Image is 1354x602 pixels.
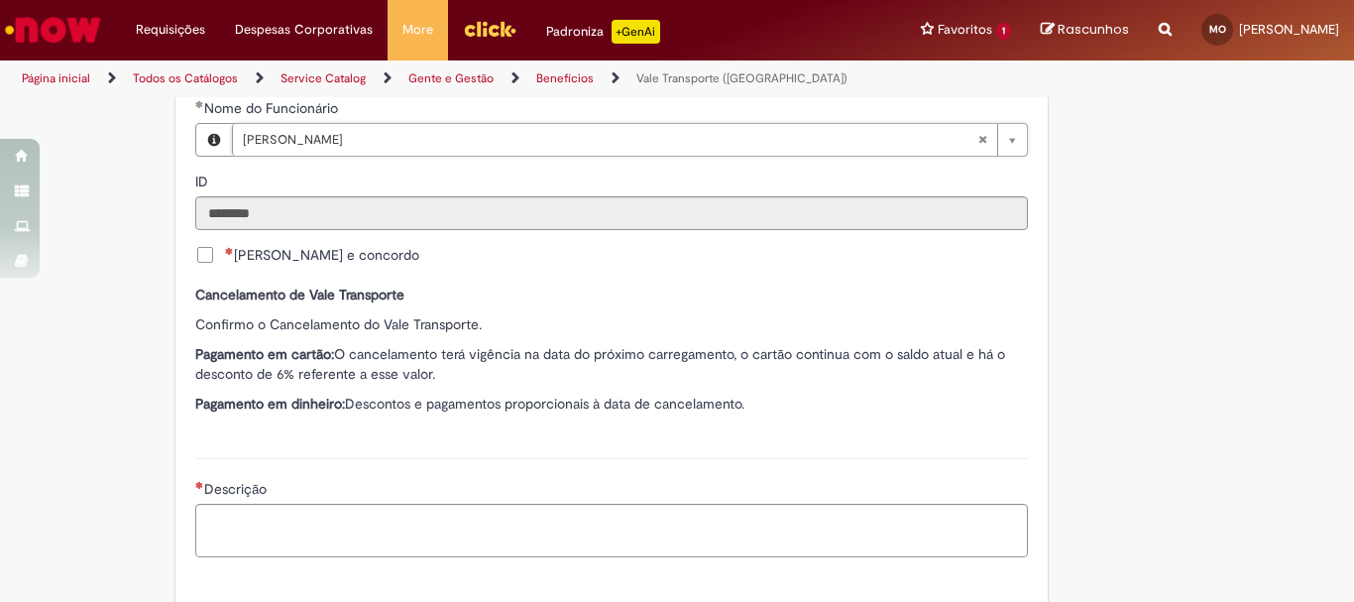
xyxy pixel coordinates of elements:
[1058,20,1129,39] span: Rascunhos
[204,480,271,498] span: Descrição
[2,10,104,50] img: ServiceNow
[22,70,90,86] a: Página inicial
[232,124,1027,156] a: [PERSON_NAME]Limpar campo Nome do Funcionário
[195,395,345,413] strong: Pagamento em dinheiro:
[195,504,1028,557] textarea: Descrição
[196,124,232,156] button: Nome do Funcionário, Visualizar este registro Matheus Henrique Nunes Oliveira
[225,245,419,265] span: [PERSON_NAME] e concordo
[996,23,1011,40] span: 1
[536,70,594,86] a: Benefícios
[204,99,342,117] span: Nome do Funcionário
[235,20,373,40] span: Despesas Corporativas
[195,345,334,363] strong: Pagamento em cartão:
[243,124,977,156] span: [PERSON_NAME]
[612,20,660,44] p: +GenAi
[195,286,404,303] strong: Cancelamento de Vale Transporte
[463,14,516,44] img: click_logo_yellow_360x200.png
[136,20,205,40] span: Requisições
[225,247,234,255] span: Necessários
[402,20,433,40] span: More
[546,20,660,44] div: Padroniza
[195,314,1028,334] p: Confirmo o Cancelamento do Vale Transporte.
[195,196,1028,230] input: ID
[1041,21,1129,40] a: Rascunhos
[15,60,888,97] ul: Trilhas de página
[195,394,1028,414] p: Descontos e pagamentos proporcionais à data de cancelamento.
[133,70,238,86] a: Todos os Catálogos
[195,100,204,108] span: Obrigatório Preenchido
[195,481,204,489] span: Necessários
[195,344,1028,384] p: O cancelamento terá vigência na data do próximo carregamento, o cartão continua com o saldo atual...
[1239,21,1339,38] span: [PERSON_NAME]
[636,70,847,86] a: Vale Transporte ([GEOGRAPHIC_DATA])
[195,173,212,190] span: Somente leitura - ID
[281,70,366,86] a: Service Catalog
[967,124,997,156] abbr: Limpar campo Nome do Funcionário
[1209,23,1226,36] span: MO
[938,20,992,40] span: Favoritos
[408,70,494,86] a: Gente e Gestão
